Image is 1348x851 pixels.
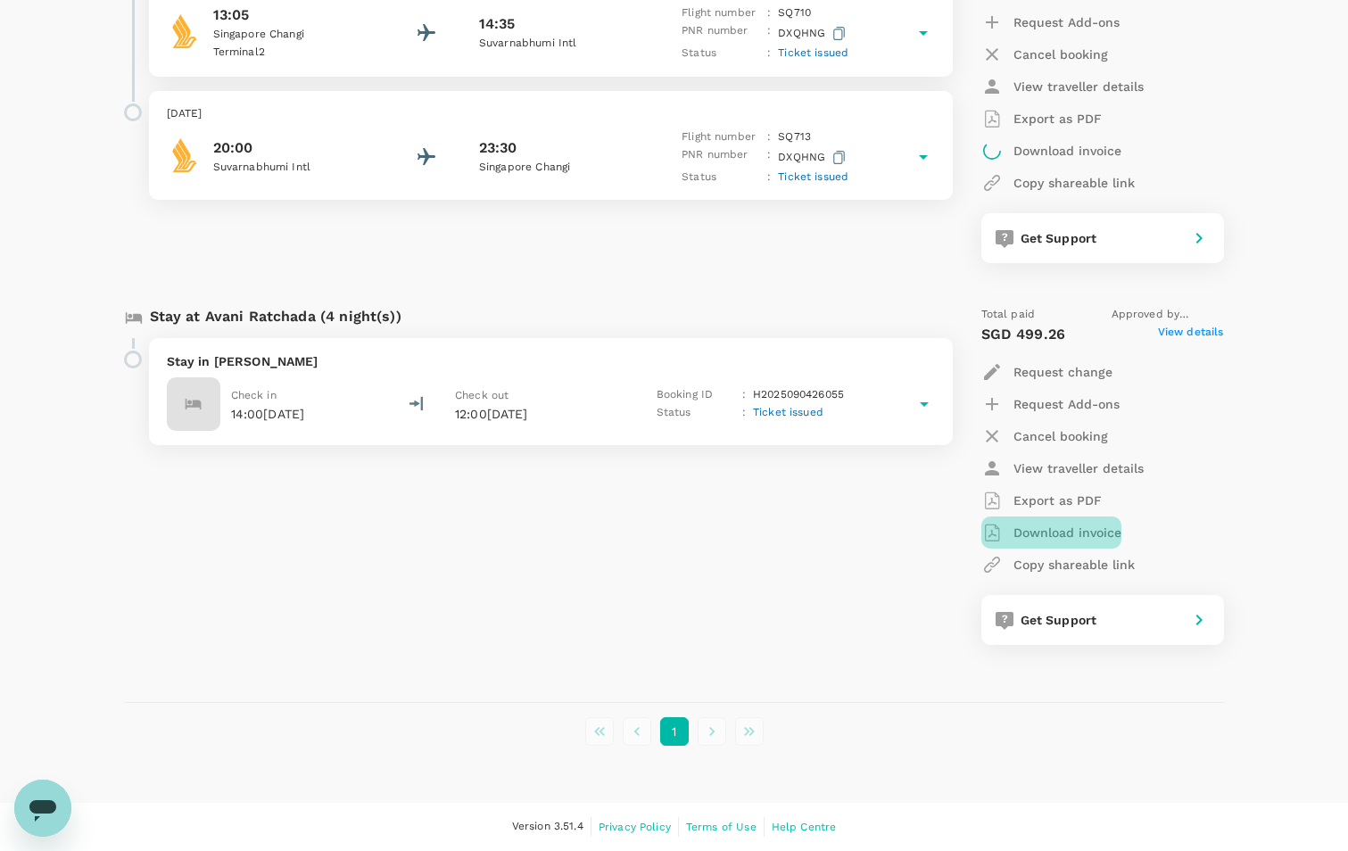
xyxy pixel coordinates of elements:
p: Terminal 2 [213,44,374,62]
p: Status [657,404,735,422]
a: Privacy Policy [599,817,671,837]
p: 23:30 [479,137,517,159]
p: Booking ID [657,386,735,404]
p: Suvarnabhumi Intl [479,35,640,53]
nav: pagination navigation [581,717,768,746]
p: PNR number [682,146,760,169]
p: 20:00 [213,137,374,159]
p: Export as PDF [1013,110,1102,128]
button: Export as PDF [981,484,1102,516]
span: Approved by [1112,306,1224,324]
button: Request change [981,356,1112,388]
p: Singapore Changi [213,26,374,44]
button: View traveller details [981,70,1144,103]
p: SGD 499.26 [981,324,1066,345]
p: Singapore Changi [479,159,640,177]
button: Download invoice [981,516,1121,549]
span: Check out [455,389,509,401]
button: Copy shareable link [981,549,1135,581]
p: View traveller details [1013,459,1144,477]
button: Export as PDF [981,103,1102,135]
span: View details [1158,324,1224,345]
span: Ticket issued [778,170,848,183]
p: : [767,146,771,169]
p: Copy shareable link [1013,174,1135,192]
p: Stay at Avani Ratchada (4 night(s)) [150,306,401,327]
p: Stay in [PERSON_NAME] [167,352,935,370]
p: Copy shareable link [1013,556,1135,574]
p: Status [682,45,760,62]
p: Cancel booking [1013,427,1108,445]
p: : [767,128,771,146]
span: Get Support [1021,613,1097,627]
iframe: Button to launch messaging window [14,780,71,837]
p: PNR number [682,22,760,45]
p: [DATE] [167,105,935,123]
p: Export as PDF [1013,492,1102,509]
p: : [767,169,771,186]
p: : [742,386,746,404]
button: Request Add-ons [981,388,1120,420]
p: DXQHNG [778,22,849,45]
p: 14:35 [479,13,516,35]
p: : [742,404,746,422]
span: Get Support [1021,231,1097,245]
span: Check in [231,389,277,401]
img: Singapore Airlines [167,137,203,173]
p: : [767,4,771,22]
p: Flight number [682,4,760,22]
a: Help Centre [772,817,837,837]
button: View traveller details [981,452,1144,484]
p: Status [682,169,760,186]
p: Download invoice [1013,142,1121,160]
button: Copy shareable link [981,167,1135,199]
span: Version 3.51.4 [512,818,583,836]
span: Ticket issued [778,46,848,59]
span: Terms of Use [686,821,757,833]
span: Help Centre [772,821,837,833]
button: Cancel booking [981,420,1108,452]
p: View traveller details [1013,78,1144,95]
p: : [767,22,771,45]
p: SQ 710 [778,4,811,22]
p: Request change [1013,363,1112,381]
img: Singapore Airlines [167,13,203,49]
button: Request Add-ons [981,6,1120,38]
span: Privacy Policy [599,821,671,833]
p: Suvarnabhumi Intl [213,159,374,177]
p: DXQHNG [778,146,849,169]
p: : [767,45,771,62]
p: Download invoice [1013,524,1121,541]
p: 14:00[DATE] [231,405,305,423]
p: Flight number [682,128,760,146]
p: 13:05 [213,4,374,26]
p: Cancel booking [1013,45,1108,63]
p: H2025090426055 [753,386,844,404]
p: SQ 713 [778,128,811,146]
span: Ticket issued [753,406,823,418]
button: Download invoice [981,135,1121,167]
a: Terms of Use [686,817,757,837]
span: Total paid [981,306,1036,324]
p: Request Add-ons [1013,13,1120,31]
button: page 1 [660,717,689,746]
p: Request Add-ons [1013,395,1120,413]
p: 12:00[DATE] [455,405,624,423]
button: Cancel booking [981,38,1108,70]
